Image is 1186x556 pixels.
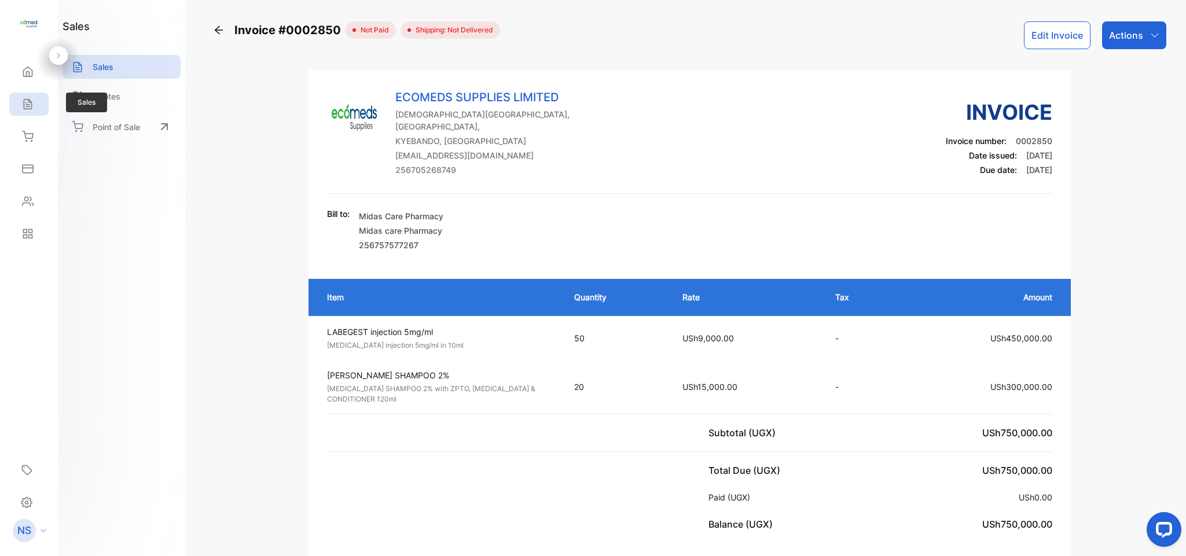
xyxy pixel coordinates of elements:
[835,291,884,303] p: Tax
[982,427,1052,439] span: USh750,000.00
[327,384,553,404] p: [MEDICAL_DATA] SHAMPOO 2% with ZPTO, [MEDICAL_DATA] & CONDITIONER 120ml
[327,326,553,338] p: LABEGEST injection 5mg/ml
[63,19,90,34] h1: sales
[1137,507,1186,556] iframe: LiveChat chat widget
[395,164,618,176] p: 256705268749
[708,463,785,477] p: Total Due (UGX)
[395,108,618,132] p: [DEMOGRAPHIC_DATA][GEOGRAPHIC_DATA], [GEOGRAPHIC_DATA],
[574,381,659,393] p: 20
[682,382,737,392] span: USh15,000.00
[63,55,181,79] a: Sales
[356,25,389,35] span: not paid
[708,517,777,531] p: Balance (UGX)
[327,340,553,351] p: [MEDICAL_DATA] injection 5mg/ml in 10ml
[1024,21,1090,49] button: Edit Invoice
[982,518,1052,530] span: USh750,000.00
[63,84,181,108] a: Quotes
[327,369,553,381] p: [PERSON_NAME] SHAMPOO 2%
[708,491,755,503] p: Paid (UGX)
[93,90,120,102] p: Quotes
[359,239,443,251] p: 256757577267
[93,121,140,133] p: Point of Sale
[327,291,551,303] p: Item
[93,61,113,73] p: Sales
[411,25,493,35] span: Shipping: Not Delivered
[908,291,1053,303] p: Amount
[1016,136,1052,146] span: 0002850
[682,291,812,303] p: Rate
[708,426,780,440] p: Subtotal (UGX)
[359,224,443,237] p: Midas care Pharmacy
[20,15,38,32] img: logo
[969,150,1017,160] span: Date issued:
[359,210,443,222] p: Midas Care Pharmacy
[1102,21,1166,49] button: Actions
[395,149,618,161] p: [EMAIL_ADDRESS][DOMAIN_NAME]
[982,465,1052,476] span: USh750,000.00
[835,332,884,344] p: -
[990,382,1052,392] span: USh300,000.00
[980,165,1017,175] span: Due date:
[990,333,1052,343] span: USh450,000.00
[1109,28,1143,42] p: Actions
[66,93,107,112] span: Sales
[63,114,181,139] a: Point of Sale
[234,21,346,39] span: Invoice #0002850
[1026,150,1052,160] span: [DATE]
[395,89,618,106] p: ECOMEDS SUPPLIES LIMITED
[682,333,734,343] span: USh9,000.00
[835,381,884,393] p: -
[574,291,659,303] p: Quantity
[327,89,385,146] img: Company Logo
[327,208,350,220] p: Bill to:
[1019,492,1052,502] span: USh0.00
[1026,165,1052,175] span: [DATE]
[946,97,1052,128] h3: Invoice
[395,135,618,147] p: KYEBANDO, [GEOGRAPHIC_DATA]
[574,332,659,344] p: 50
[946,136,1007,146] span: Invoice number:
[17,523,31,538] p: NS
